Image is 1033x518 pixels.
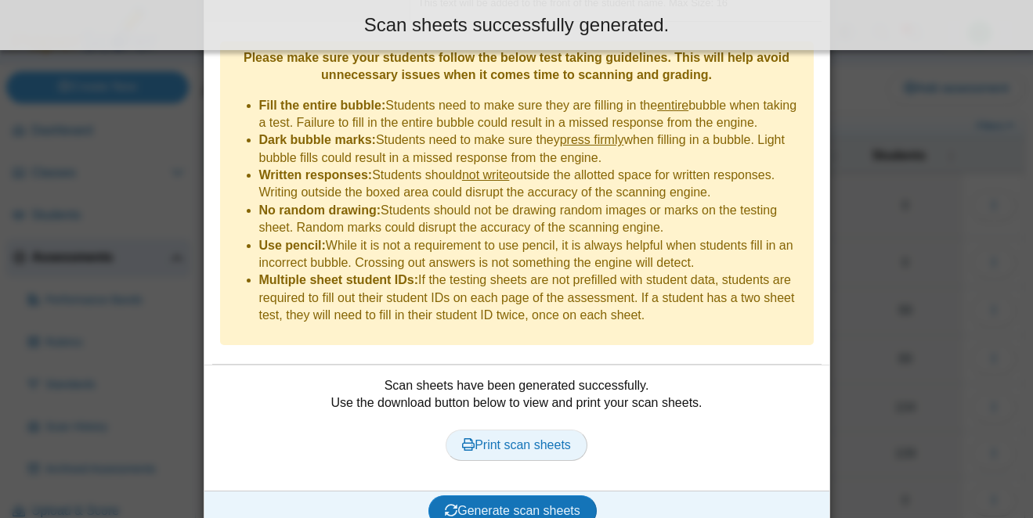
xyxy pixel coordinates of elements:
[462,438,571,451] span: Print scan sheets
[259,239,326,252] b: Use pencil:
[462,168,509,182] u: not write
[259,168,373,182] b: Written responses:
[244,51,789,81] b: Please make sure your students follow the below test taking guidelines. This will help avoid unne...
[259,273,419,286] b: Multiple sheet student IDs:
[446,430,587,461] a: Print scan sheets
[259,167,806,202] li: Students should outside the allotted space for written responses. Writing outside the boxed area ...
[445,504,580,517] span: Generate scan sheets
[212,377,822,479] div: Scan sheets have been generated successfully. Use the download button below to view and print you...
[657,99,688,112] u: entire
[259,97,806,132] li: Students need to make sure they are filling in the bubble when taking a test. Failure to fill in ...
[259,99,386,112] b: Fill the entire bubble:
[259,131,806,167] li: Students need to make sure they when filling in a bubble. Light bubble fills could result in a mi...
[259,202,806,237] li: Students should not be drawing random images or marks on the testing sheet. Random marks could di...
[259,203,381,217] b: No random drawing:
[12,12,1021,38] div: Scan sheets successfully generated.
[259,133,376,146] b: Dark bubble marks:
[259,272,806,324] li: If the testing sheets are not prefilled with student data, students are required to fill out thei...
[560,133,624,146] u: press firmly
[259,237,806,272] li: While it is not a requirement to use pencil, it is always helpful when students fill in an incorr...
